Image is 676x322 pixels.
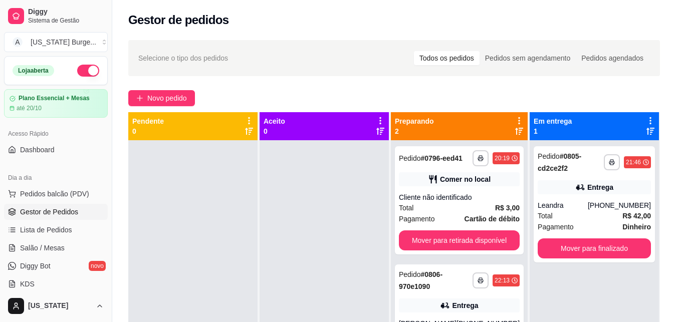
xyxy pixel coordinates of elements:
[4,294,108,318] button: [US_STATE]
[264,126,285,136] p: 0
[4,170,108,186] div: Dia a dia
[13,37,23,47] span: A
[440,174,491,184] div: Comer no local
[20,261,51,271] span: Diggy Bot
[414,51,480,65] div: Todos os pedidos
[399,270,421,278] span: Pedido
[4,186,108,202] button: Pedidos balcão (PDV)
[132,116,164,126] p: Pendente
[534,126,572,136] p: 1
[587,182,613,192] div: Entrega
[395,126,434,136] p: 2
[4,240,108,256] a: Salão / Mesas
[28,301,92,310] span: [US_STATE]
[622,212,651,220] strong: R$ 42,00
[138,53,228,64] span: Selecione o tipo dos pedidos
[495,276,510,284] div: 22:13
[538,200,588,210] div: Leandra
[588,200,651,210] div: [PHONE_NUMBER]
[4,4,108,28] a: DiggySistema de Gestão
[4,258,108,274] a: Diggy Botnovo
[465,215,520,223] strong: Cartão de débito
[77,65,99,77] button: Alterar Status
[17,104,42,112] article: até 20/10
[538,238,651,258] button: Mover para finalizado
[128,90,195,106] button: Novo pedido
[576,51,649,65] div: Pedidos agendados
[264,116,285,126] p: Aceito
[495,154,510,162] div: 20:19
[128,12,229,28] h2: Gestor de pedidos
[538,152,581,172] strong: # 0805-cd2ce2f2
[147,93,187,104] span: Novo pedido
[399,202,414,213] span: Total
[399,270,442,290] strong: # 0806-970e1090
[452,300,478,310] div: Entrega
[538,210,553,221] span: Total
[538,221,574,232] span: Pagamento
[31,37,96,47] div: [US_STATE] Burge ...
[399,230,520,250] button: Mover para retirada disponível
[4,222,108,238] a: Lista de Pedidos
[28,8,104,17] span: Diggy
[4,32,108,52] button: Select a team
[136,95,143,102] span: plus
[20,207,78,217] span: Gestor de Pedidos
[534,116,572,126] p: Em entrega
[20,145,55,155] span: Dashboard
[20,225,72,235] span: Lista de Pedidos
[395,116,434,126] p: Preparando
[622,223,651,231] strong: Dinheiro
[4,276,108,292] a: KDS
[420,154,462,162] strong: # 0796-eed41
[399,154,421,162] span: Pedido
[538,152,560,160] span: Pedido
[20,243,65,253] span: Salão / Mesas
[626,158,641,166] div: 21:46
[20,189,89,199] span: Pedidos balcão (PDV)
[19,95,90,102] article: Plano Essencial + Mesas
[4,142,108,158] a: Dashboard
[132,126,164,136] p: 0
[495,204,520,212] strong: R$ 3,00
[20,279,35,289] span: KDS
[4,126,108,142] div: Acesso Rápido
[4,204,108,220] a: Gestor de Pedidos
[28,17,104,25] span: Sistema de Gestão
[480,51,576,65] div: Pedidos sem agendamento
[399,192,520,202] div: Cliente não identificado
[13,65,54,76] div: Loja aberta
[399,213,435,224] span: Pagamento
[4,89,108,118] a: Plano Essencial + Mesasaté 20/10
